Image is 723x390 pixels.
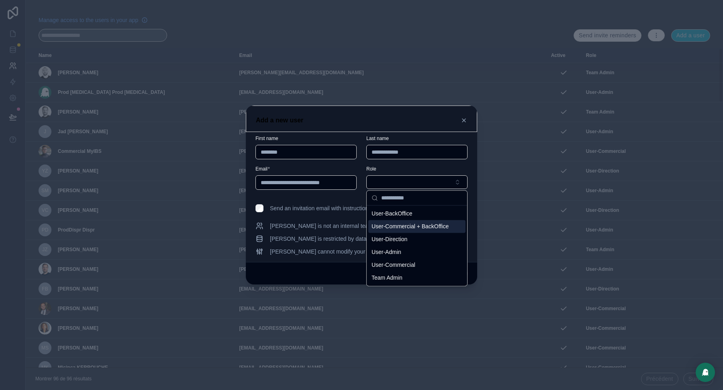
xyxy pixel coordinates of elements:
div: Open Intercom Messenger [696,363,715,382]
span: First name [255,136,278,141]
button: Select Button [366,175,468,189]
span: User-Direction [372,235,407,243]
span: [PERSON_NAME] cannot modify your app [270,248,376,256]
span: User-Commercial [372,261,415,269]
span: Send an invitation email with instructions to log in [270,204,392,212]
span: User-BackOffice [372,209,413,217]
span: Role [366,166,376,172]
span: Team Admin [372,274,402,282]
span: [PERSON_NAME] is restricted by data permissions [270,235,398,243]
input: Send an invitation email with instructions to log in [255,204,263,212]
span: User-Admin [372,248,401,256]
span: User-Commercial + BackOffice [372,222,449,230]
div: Suggestions [367,205,467,286]
span: Email [255,166,268,172]
span: [PERSON_NAME] is not an internal team member [270,222,395,230]
span: Last name [366,136,389,141]
h3: Add a new user [256,116,303,125]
